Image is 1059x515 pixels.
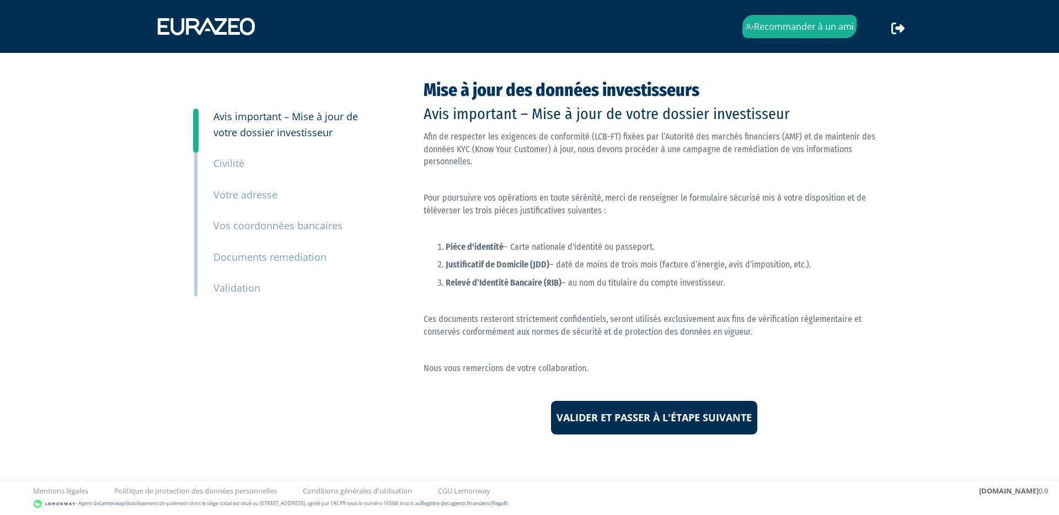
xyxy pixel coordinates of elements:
[33,498,76,509] img: logo-lemonway.png
[424,131,884,169] p: Afin de respecter les exigences de conformité (LCB-FT) fixées par l’Autorité des marchés financie...
[213,157,244,170] small: Civilité
[213,219,343,232] small: Vos coordonnées bancaires
[99,500,125,507] a: Lemonway
[446,242,504,252] strong: Pièce d'identité
[424,362,884,375] p: Nous vous remercions de votre collaboration.
[213,110,358,139] small: Avis important – Mise à jour de votre dossier investisseur
[213,281,260,294] small: Validation
[551,401,757,435] input: Valider et passer à l'étape suivante
[213,250,327,264] small: Documents remediation
[33,486,88,496] a: Mentions légales
[149,10,263,43] img: 1731417592-eurazeo_logo_blanc.png
[421,500,508,507] a: Registre des agents financiers (Regafi)
[424,313,884,339] p: Ces documents resteront strictement confidentiels, seront utilisés exclusivement aux fins de véri...
[446,277,884,289] p: – au nom du titulaire du compte investisseur.
[424,192,884,217] p: Pour poursuivre vos opérations en toute sérénité, merci de renseigner le formulaire sécurisé mis ...
[446,241,884,254] p: – Carte nationale d'identité ou passeport.
[424,78,884,125] div: Mise à jour des données investisseurs
[193,109,199,153] a: 3
[446,259,884,271] p: – daté de moins de trois mois (facture d’énergie, avis d’imposition, etc.).
[114,486,277,496] a: Politique de protection des données personnelles
[979,486,1039,496] strong: [DOMAIN_NAME]
[742,15,857,39] a: Recommander à un ami
[446,277,561,288] strong: Relevé d’Identité Bancaire (RIB)
[438,486,490,496] a: CGU Lemonway
[303,486,412,496] a: Conditions générales d'utilisation
[979,486,1048,496] div: 0.9
[213,188,277,201] small: Votre adresse
[446,259,549,270] strong: Justificatif de Domicile (JDD)
[424,103,884,125] p: Avis important – Mise à jour de votre dossier investisseur
[11,498,1048,509] div: - Agent de (établissement de paiement dont le siège social est situé au [STREET_ADDRESS], agréé p...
